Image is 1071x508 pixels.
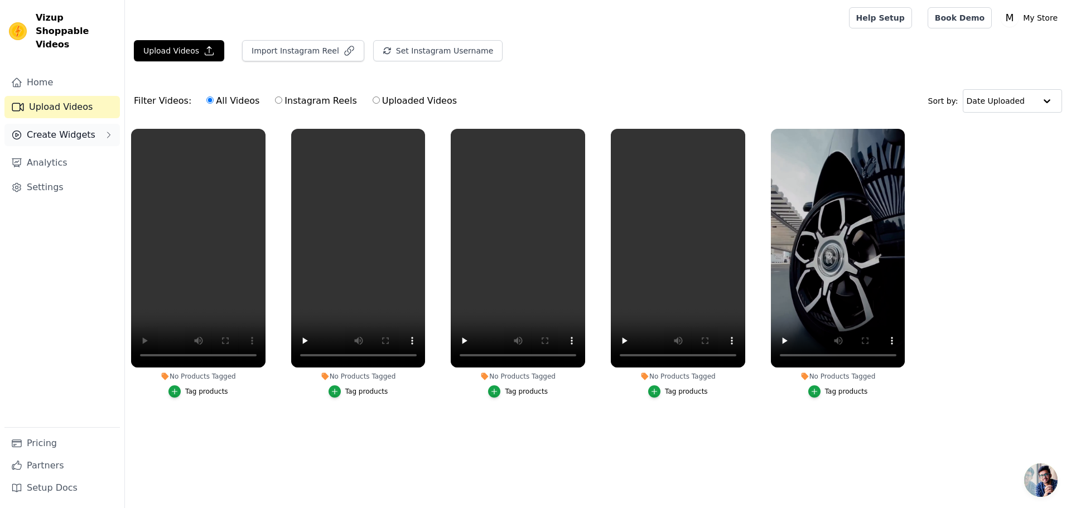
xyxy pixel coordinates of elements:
[928,7,992,28] a: Book Demo
[849,7,912,28] a: Help Setup
[4,71,120,94] a: Home
[505,387,548,396] div: Tag products
[4,432,120,454] a: Pricing
[134,88,463,114] div: Filter Videos:
[373,96,380,104] input: Uploaded Videos
[274,94,357,108] label: Instagram Reels
[373,40,503,61] button: Set Instagram Username
[4,477,120,499] a: Setup Docs
[1001,8,1062,28] button: M My Store
[329,385,388,398] button: Tag products
[345,387,388,396] div: Tag products
[648,385,708,398] button: Tag products
[928,89,1063,113] div: Sort by:
[4,152,120,174] a: Analytics
[131,372,266,381] div: No Products Tagged
[275,96,282,104] input: Instagram Reels
[808,385,868,398] button: Tag products
[665,387,708,396] div: Tag products
[4,176,120,199] a: Settings
[9,22,27,40] img: Vizup
[488,385,548,398] button: Tag products
[4,124,120,146] button: Create Widgets
[1006,12,1014,23] text: M
[1024,463,1058,497] div: Open chat
[4,96,120,118] a: Upload Videos
[242,40,364,61] button: Import Instagram Reel
[206,94,260,108] label: All Videos
[168,385,228,398] button: Tag products
[36,11,115,51] span: Vizup Shoppable Videos
[185,387,228,396] div: Tag products
[825,387,868,396] div: Tag products
[206,96,214,104] input: All Videos
[4,454,120,477] a: Partners
[451,372,585,381] div: No Products Tagged
[611,372,745,381] div: No Products Tagged
[372,94,457,108] label: Uploaded Videos
[27,128,95,142] span: Create Widgets
[291,372,426,381] div: No Products Tagged
[134,40,224,61] button: Upload Videos
[1019,8,1062,28] p: My Store
[771,372,905,381] div: No Products Tagged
